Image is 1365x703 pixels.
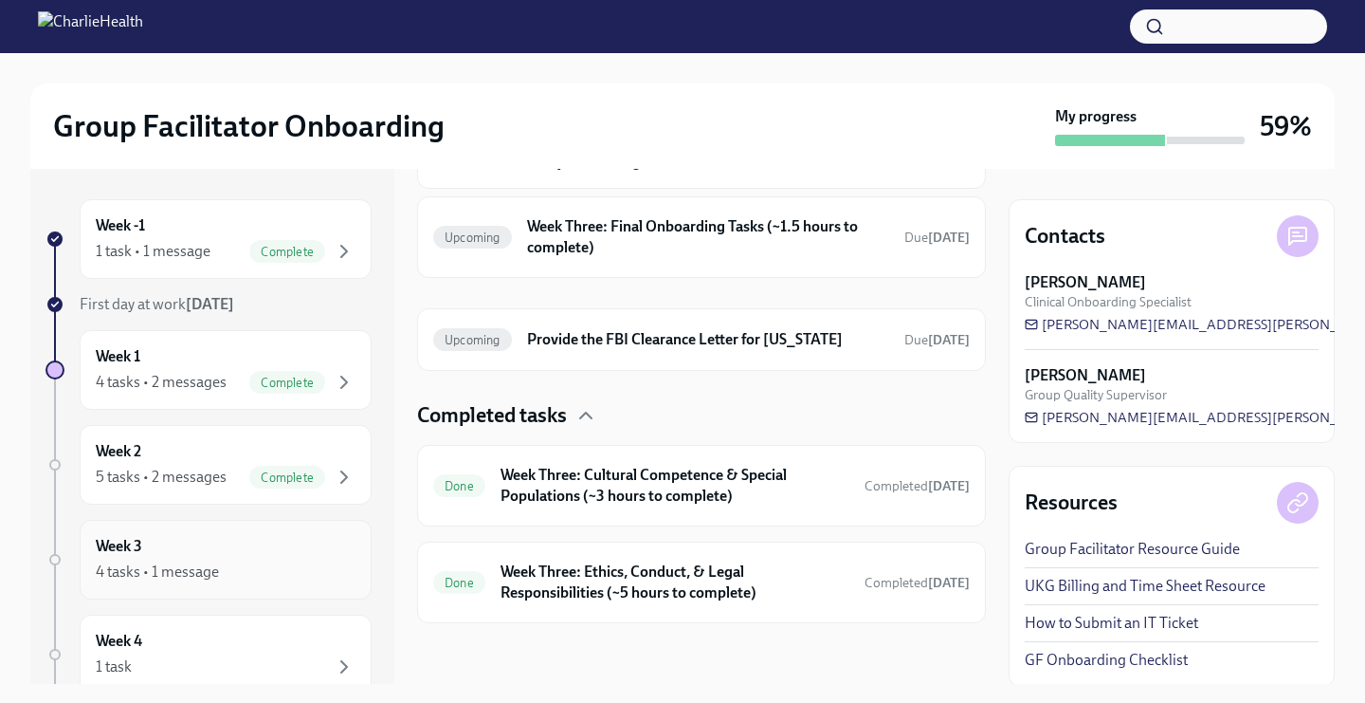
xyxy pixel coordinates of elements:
a: DoneWeek Three: Cultural Competence & Special Populations (~3 hours to complete)Completed[DATE] [433,461,970,510]
div: 4 tasks • 1 message [96,562,219,583]
a: UKG Billing and Time Sheet Resource [1025,576,1265,597]
div: 1 task [96,657,132,677]
strong: [DATE] [928,575,970,591]
span: Upcoming [433,333,512,347]
span: Completed [864,575,970,591]
strong: My progress [1055,106,1137,127]
h4: Contacts [1025,222,1105,250]
div: 4 tasks • 2 messages [96,372,227,393]
a: Week 34 tasks • 1 message [45,520,372,600]
span: Done [433,479,485,493]
span: Complete [249,376,325,390]
h6: Week 4 [96,631,142,652]
h6: Provide the FBI Clearance Letter for [US_STATE] [527,329,889,350]
strong: [DATE] [186,295,234,313]
span: Due [904,332,970,348]
a: First day at work[DATE] [45,294,372,315]
span: Upcoming [433,231,512,245]
a: UpcomingWeek Three: Final Onboarding Tasks (~1.5 hours to complete)Due[DATE] [433,213,970,262]
strong: [DATE] [928,332,970,348]
a: GF Onboarding Checklist [1025,650,1188,671]
h4: Resources [1025,489,1118,517]
h6: Week 3 [96,536,142,557]
span: Group Quality Supervisor [1025,386,1167,404]
a: UpcomingProvide the FBI Clearance Letter for [US_STATE]Due[DATE] [433,324,970,355]
span: Due [904,230,970,246]
h2: Group Facilitator Onboarding [53,107,445,145]
span: October 4th, 2025 10:00 [904,229,970,247]
a: Week 25 tasks • 2 messagesComplete [45,425,372,505]
div: Completed tasks [417,401,986,430]
span: Complete [249,471,325,485]
h6: Week Three: Final Onboarding Tasks (~1.5 hours to complete) [527,216,889,258]
strong: [PERSON_NAME] [1025,365,1146,386]
div: 5 tasks • 2 messages [96,467,227,488]
strong: [PERSON_NAME] [1025,272,1146,293]
h6: Week 1 [96,346,140,367]
h4: Completed tasks [417,401,567,430]
a: How to Submit an IT Ticket [1025,613,1198,634]
img: CharlieHealth [38,11,143,42]
strong: [DATE] [928,230,970,246]
span: First day at work [80,295,234,313]
h3: 59% [1260,109,1312,143]
span: Completed [864,478,970,494]
h6: Week -1 [96,215,145,236]
span: Clinical Onboarding Specialist [1025,293,1192,311]
a: Week 14 tasks • 2 messagesComplete [45,330,372,410]
strong: [DATE] [928,478,970,494]
span: Complete [249,245,325,259]
a: Group Facilitator Resource Guide [1025,539,1240,560]
a: DoneWeek Three: Ethics, Conduct, & Legal Responsibilities (~5 hours to complete)Completed[DATE] [433,558,970,607]
h6: Week Three: Ethics, Conduct, & Legal Responsibilities (~5 hours to complete) [500,562,849,603]
h6: Week Three: Cultural Competence & Special Populations (~3 hours to complete) [500,465,849,507]
a: Week -11 task • 1 messageComplete [45,199,372,279]
h6: Week 2 [96,441,141,462]
span: Done [433,576,485,590]
div: 1 task • 1 message [96,241,210,262]
a: Week 41 task [45,615,372,694]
